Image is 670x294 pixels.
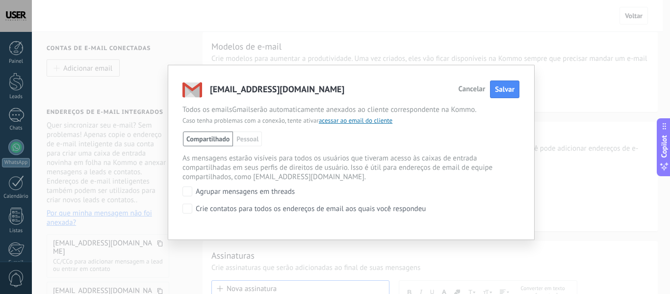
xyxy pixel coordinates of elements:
button: Cancelar [459,86,486,93]
span: Copilot [659,135,669,158]
span: Pessoal [233,132,262,146]
span: acessar ao email do cliente [319,116,392,125]
div: As mensagens estarão visíveis para todos os usuários que tiveram acesso às caixas de entrada comp... [182,154,519,182]
div: Chats [2,125,30,132]
div: E-mail [2,260,30,266]
span: Compartilhado [183,132,233,146]
p: Caso tenha problemas com a conexão, tente ativar [182,117,519,124]
div: Calendário [2,193,30,200]
span: Gmail [232,105,250,114]
div: Leads [2,94,30,100]
div: WhatsApp [2,158,30,167]
div: Listas [2,228,30,234]
span: Salvar [495,85,515,94]
button: Salvar [490,80,519,99]
span: [EMAIL_ADDRESS][DOMAIN_NAME] [210,80,344,101]
div: Painel [2,58,30,65]
div: Todos os emails serão automaticamente anexados ao cliente correspondente na Kommo. [182,105,519,114]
